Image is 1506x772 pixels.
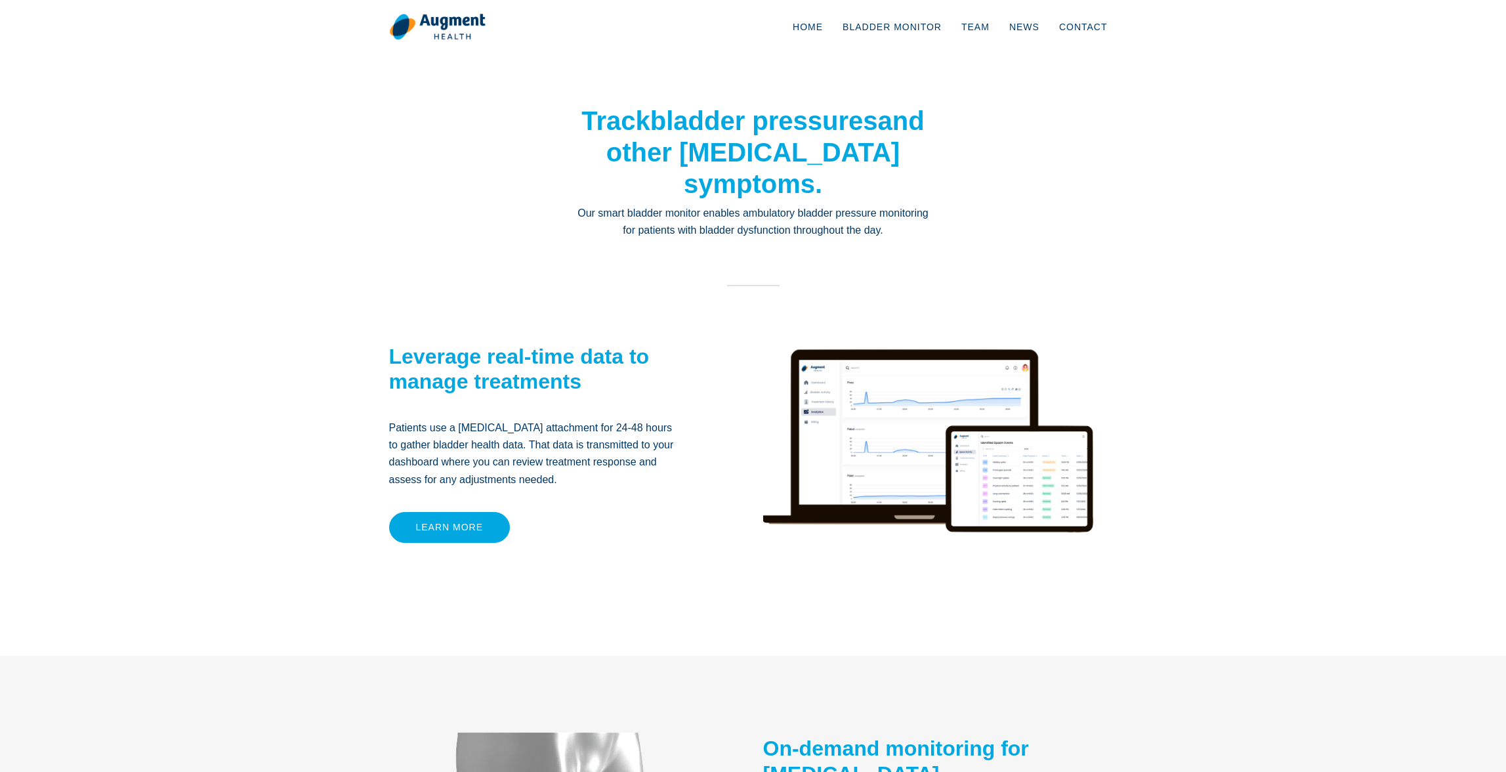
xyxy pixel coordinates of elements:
p: Our smart bladder monitor enables ambulatory bladder pressure monitoring for patients with bladde... [576,205,931,240]
a: Bladder Monitor [833,5,952,49]
strong: bladder pressures [650,106,878,135]
img: logo [389,13,486,41]
a: News [999,5,1049,49]
a: Team [952,5,999,49]
a: Home [783,5,833,49]
p: Patients use a [MEDICAL_DATA] attachment for 24-48 hours to gather bladder health data. That data... [389,419,681,489]
h1: Track and other [MEDICAL_DATA] symptoms. [576,105,931,200]
a: Contact [1049,5,1118,49]
a: Learn more [389,512,511,543]
img: device render [763,314,1094,610]
h2: Leverage real-time data to manage treatments [389,344,681,395]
